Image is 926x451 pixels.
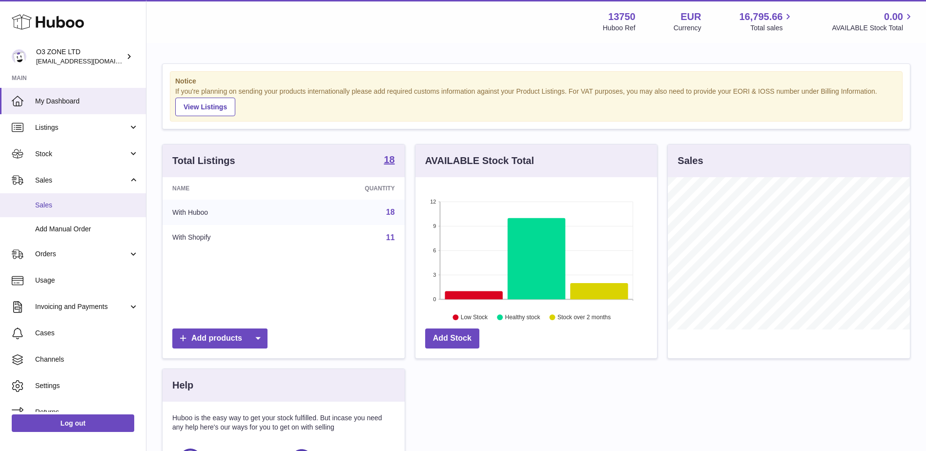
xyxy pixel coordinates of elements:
div: If you're planning on sending your products internationally please add required customs informati... [175,87,897,116]
a: 16,795.66 Total sales [739,10,794,33]
text: 9 [433,223,436,229]
a: View Listings [175,98,235,116]
a: Add Stock [425,328,479,348]
h3: AVAILABLE Stock Total [425,154,534,167]
span: Cases [35,328,139,338]
th: Name [163,177,293,200]
strong: 13750 [608,10,636,23]
div: Huboo Ref [603,23,636,33]
span: Channels [35,355,139,364]
span: Total sales [750,23,794,33]
div: O3 ZONE LTD [36,47,124,66]
span: Orders [35,249,128,259]
a: Add products [172,328,268,348]
td: With Shopify [163,225,293,250]
span: 16,795.66 [739,10,782,23]
span: 0.00 [884,10,903,23]
p: Huboo is the easy way to get your stock fulfilled. But incase you need any help here's our ways f... [172,413,395,432]
text: Low Stock [461,314,488,321]
strong: EUR [680,10,701,23]
a: Log out [12,414,134,432]
td: With Huboo [163,200,293,225]
h3: Help [172,379,193,392]
text: 3 [433,272,436,278]
a: 18 [384,155,394,166]
span: Returns [35,408,139,417]
span: Sales [35,176,128,185]
span: [EMAIL_ADDRESS][DOMAIN_NAME] [36,57,144,65]
text: Healthy stock [505,314,540,321]
div: Currency [674,23,701,33]
span: Settings [35,381,139,390]
strong: 18 [384,155,394,164]
h3: Total Listings [172,154,235,167]
span: Listings [35,123,128,132]
span: Usage [35,276,139,285]
th: Quantity [293,177,404,200]
span: AVAILABLE Stock Total [832,23,914,33]
strong: Notice [175,77,897,86]
img: hello@o3zoneltd.co.uk [12,49,26,64]
text: 0 [433,296,436,302]
span: Stock [35,149,128,159]
text: Stock over 2 months [557,314,611,321]
a: 11 [386,233,395,242]
text: 12 [430,199,436,205]
span: Add Manual Order [35,225,139,234]
a: 18 [386,208,395,216]
a: 0.00 AVAILABLE Stock Total [832,10,914,33]
span: Sales [35,201,139,210]
span: My Dashboard [35,97,139,106]
h3: Sales [678,154,703,167]
text: 6 [433,247,436,253]
span: Invoicing and Payments [35,302,128,311]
